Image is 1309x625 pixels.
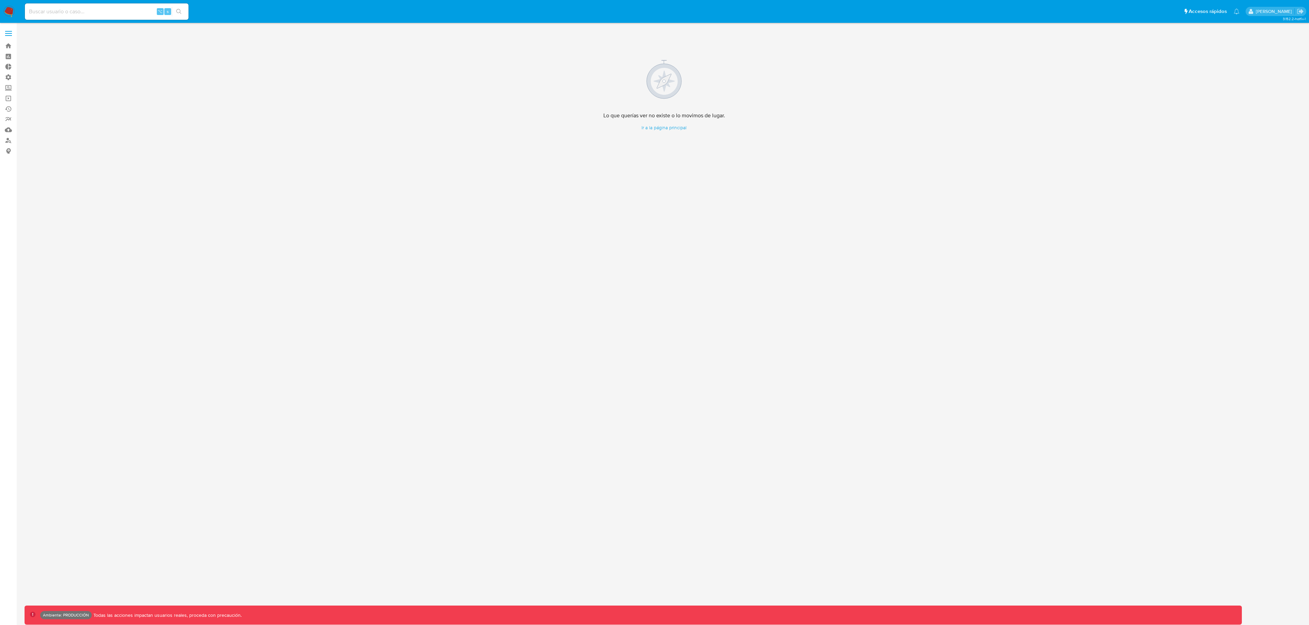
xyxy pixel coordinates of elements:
[603,124,725,131] a: Ir a la página principal
[1256,8,1294,15] p: leandrojossue.ramirez@mercadolibre.com.co
[157,8,163,15] span: ⌥
[603,112,725,119] h4: Lo que querías ver no existe o lo movimos de lugar.
[92,612,242,619] p: Todas las acciones impactan usuarios reales, proceda con precaución.
[1189,8,1227,15] span: Accesos rápidos
[1297,8,1304,15] a: Salir
[43,614,89,616] p: Ambiente: PRODUCCIÓN
[1234,9,1239,14] a: Notificaciones
[172,7,186,16] button: search-icon
[167,8,169,15] span: s
[25,7,189,16] input: Buscar usuario o caso...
